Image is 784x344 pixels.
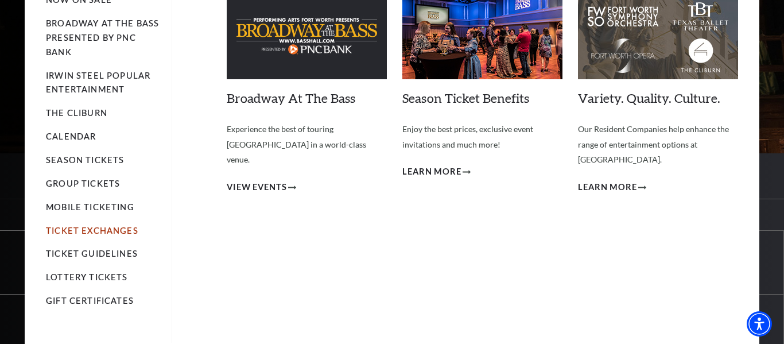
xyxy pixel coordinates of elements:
a: Irwin Steel Popular Entertainment [46,71,150,95]
a: Learn More Season Ticket Benefits [402,165,471,179]
a: Learn More Variety. Quality. Culture. [578,180,646,195]
span: View Events [227,180,287,195]
a: View Events [227,180,296,195]
a: Ticket Guidelines [46,249,138,258]
span: Learn More [578,180,637,195]
span: Learn More [402,165,461,179]
a: Ticket Exchanges [46,226,138,235]
div: 7:30PM [14,259,117,269]
p: Our Resident Companies help enhance the range of entertainment options at [GEOGRAPHIC_DATA]. [578,122,738,168]
a: Season Ticket Benefits [402,90,529,106]
a: Variety. Quality. Culture. [578,90,720,106]
div: Accessibility Menu [747,311,772,337]
a: Broadway At The Bass [227,90,355,106]
a: Broadway At The Bass presented by PNC Bank [46,18,159,57]
div: 1:30PM [14,323,117,333]
a: Mobile Ticketing [46,202,134,212]
a: Gift Certificates [46,296,134,306]
div: [DATE] [14,308,117,320]
a: Calendar [46,132,96,141]
a: Lottery Tickets [46,272,128,282]
a: Group Tickets [46,179,120,188]
div: [DATE] [14,244,117,256]
p: Enjoy the best prices, exclusive event invitations and much more! [402,122,562,152]
a: Season Tickets [46,155,124,165]
p: Experience the best of touring [GEOGRAPHIC_DATA] in a world-class venue. [227,122,387,168]
a: The Cliburn [46,108,107,118]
